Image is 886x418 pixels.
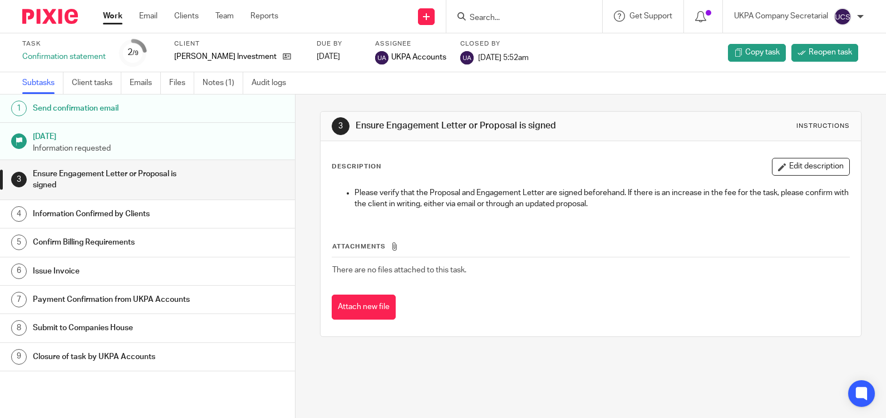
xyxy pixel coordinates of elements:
label: Closed by [460,39,529,48]
span: [DATE] 5:52am [478,53,529,61]
p: UKPA Company Secretarial [734,11,828,22]
p: [PERSON_NAME] Investment Llp [174,51,277,62]
div: 3 [332,117,350,135]
h1: Ensure Engagement Letter or Proposal is signed [356,120,614,132]
div: 3 [11,172,27,187]
a: Emails [130,72,161,94]
h1: [DATE] [33,128,284,142]
img: svg%3E [834,8,851,26]
div: 4 [11,206,27,222]
div: 2 [127,46,139,59]
h1: Submit to Companies House [33,320,200,336]
span: Copy task [745,47,780,58]
div: 9 [11,349,27,365]
button: Attach new file [332,295,396,320]
a: Team [215,11,234,22]
div: 7 [11,292,27,307]
a: Files [169,72,194,94]
small: /9 [132,50,139,56]
h1: Confirm Billing Requirements [33,234,200,251]
a: Client tasks [72,72,121,94]
label: Client [174,39,303,48]
h1: Payment Confirmation from UKPA Accounts [33,291,200,308]
h1: Issue Invoice [33,263,200,280]
div: Instructions [796,122,850,131]
a: Reopen task [791,44,858,62]
a: Work [103,11,122,22]
span: Reopen task [809,47,852,58]
img: svg%3E [375,51,388,64]
a: Audit logs [252,72,294,94]
a: Notes (1) [203,72,243,94]
div: 1 [11,101,27,116]
span: Get Support [629,12,672,20]
a: Subtasks [22,72,63,94]
h1: Information Confirmed by Clients [33,206,200,222]
p: Please verify that the Proposal and Engagement Letter are signed beforehand. If there is an incre... [355,187,849,210]
h1: Send confirmation email [33,100,200,117]
span: There are no files attached to this task. [332,266,466,274]
p: Description [332,162,381,171]
input: Search [469,13,569,23]
img: Pixie [22,9,78,24]
div: 6 [11,263,27,279]
div: Confirmation statement [22,51,106,62]
div: 8 [11,320,27,336]
label: Due by [317,39,361,48]
h1: Ensure Engagement Letter or Proposal is signed [33,166,200,194]
a: Clients [174,11,199,22]
button: Edit description [772,158,850,176]
a: Copy task [728,44,786,62]
label: Assignee [375,39,446,48]
span: UKPA Accounts [391,52,446,63]
a: Email [139,11,157,22]
p: Information requested [33,143,284,154]
a: Reports [250,11,278,22]
img: svg%3E [460,51,474,64]
div: 5 [11,235,27,250]
h1: Closure of task by UKPA Accounts [33,349,200,365]
span: Attachments [332,243,386,250]
label: Task [22,39,106,48]
div: [DATE] [317,51,361,62]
